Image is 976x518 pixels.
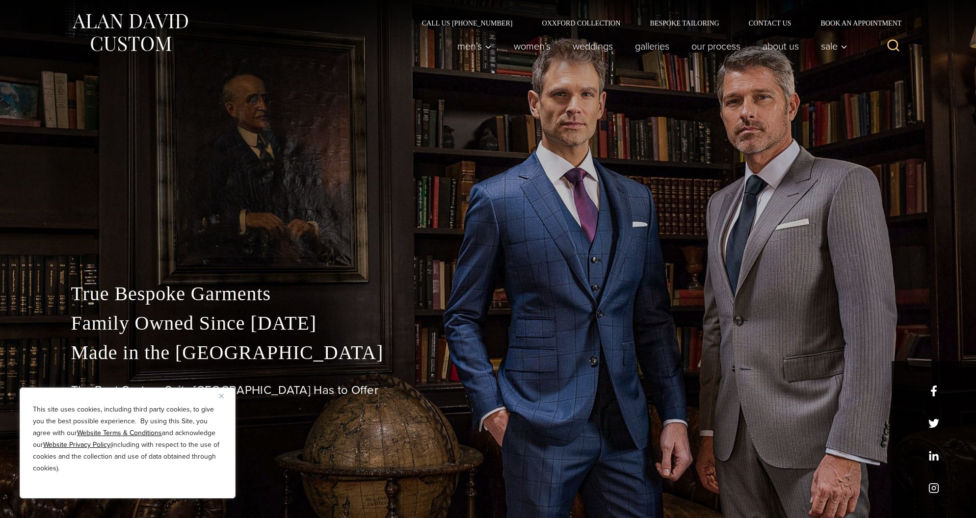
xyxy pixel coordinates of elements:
[928,418,939,429] a: x/twitter
[882,34,905,58] button: View Search Form
[928,483,939,493] a: instagram
[806,20,905,26] a: Book an Appointment
[407,20,905,26] nav: Secondary Navigation
[561,36,624,56] a: weddings
[71,383,905,397] h1: The Best Custom Suits [GEOGRAPHIC_DATA] Has to Offer
[680,36,751,56] a: Our Process
[71,279,905,367] p: True Bespoke Garments Family Owned Since [DATE] Made in the [GEOGRAPHIC_DATA]
[635,20,734,26] a: Bespoke Tailoring
[734,20,806,26] a: Contact Us
[624,36,680,56] a: Galleries
[71,11,189,54] img: Alan David Custom
[821,41,847,51] span: Sale
[43,440,110,450] a: Website Privacy Policy
[928,386,939,396] a: facebook
[527,20,635,26] a: Oxxford Collection
[33,404,222,474] p: This site uses cookies, including third party cookies, to give you the best possible experience. ...
[219,394,224,398] img: Close
[407,20,528,26] a: Call Us [PHONE_NUMBER]
[928,450,939,461] a: linkedin
[457,41,492,51] span: Men’s
[502,36,561,56] a: Women’s
[77,428,162,438] a: Website Terms & Conditions
[751,36,810,56] a: About Us
[219,390,231,402] button: Close
[446,36,852,56] nav: Primary Navigation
